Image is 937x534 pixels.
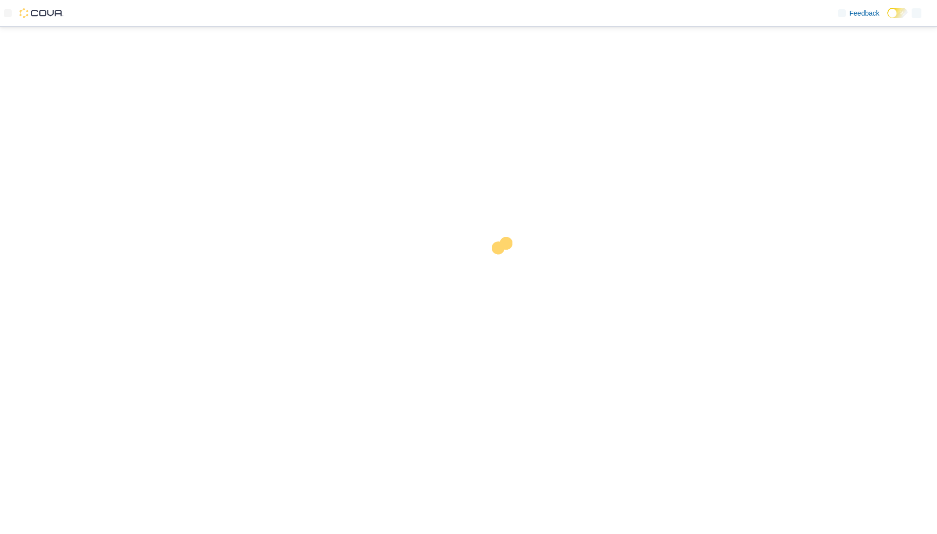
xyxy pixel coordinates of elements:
span: Dark Mode [887,18,888,19]
img: Cova [20,8,63,18]
input: Dark Mode [887,8,908,18]
span: Feedback [850,8,879,18]
a: Feedback [834,3,883,23]
img: cova-loader [468,230,542,303]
